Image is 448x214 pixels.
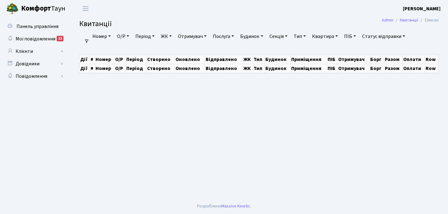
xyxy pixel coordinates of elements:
[403,55,425,64] th: Оплати
[403,5,441,12] a: [PERSON_NAME]
[125,55,146,64] th: Період
[114,64,125,73] th: О/Р
[16,23,58,30] span: Панель управління
[3,58,65,70] a: Довідники
[3,45,65,58] a: Клієнти
[403,64,425,73] th: Оплати
[253,64,264,73] th: Тип
[242,64,253,73] th: ЖК
[197,203,251,210] div: Розроблено .
[158,31,174,42] a: ЖК
[6,2,19,15] img: logo.png
[291,64,327,73] th: Приміщення
[205,64,242,73] th: Відправлено
[3,20,65,33] a: Панель управління
[3,70,65,82] a: Повідомлення
[95,64,114,73] th: Номер
[382,17,393,23] a: Admin
[78,3,93,14] button: Переключити навігацію
[114,31,132,42] a: О/Р
[327,55,337,64] th: ПІБ
[369,64,384,73] th: Борг
[264,55,290,64] th: Будинок
[90,64,95,73] th: #
[372,14,448,27] nav: breadcrumb
[384,64,402,73] th: Разом
[175,64,205,73] th: Оновлено
[425,64,439,73] th: Row
[133,31,157,42] a: Період
[360,31,408,42] a: Статус відправки
[205,55,242,64] th: Відправлено
[267,31,290,42] a: Секція
[338,55,370,64] th: Отримувач
[175,31,209,42] a: Отримувач
[369,55,384,64] th: Борг
[291,31,308,42] a: Тип
[80,64,90,73] th: Дії
[310,31,340,42] a: Квартира
[21,3,51,13] b: Комфорт
[125,64,146,73] th: Період
[418,17,439,24] li: Список
[238,31,265,42] a: Будинок
[242,55,253,64] th: ЖК
[291,55,327,64] th: Приміщення
[327,64,337,73] th: ПІБ
[90,55,95,64] th: #
[3,33,65,45] a: Мої повідомлення12
[338,64,370,73] th: Отримувач
[57,36,63,41] div: 12
[175,55,205,64] th: Оновлено
[384,55,402,64] th: Разом
[21,3,65,14] span: Таун
[146,55,175,64] th: Створено
[16,35,55,42] span: Мої повідомлення
[264,64,290,73] th: Будинок
[221,203,250,209] a: Massive Kinetic
[80,55,90,64] th: Дії
[400,17,418,23] a: Квитанції
[79,18,112,29] span: Квитанції
[114,55,125,64] th: О/Р
[342,31,358,42] a: ПІБ
[253,55,264,64] th: Тип
[90,31,113,42] a: Номер
[146,64,175,73] th: Створено
[210,31,236,42] a: Послуга
[425,55,439,64] th: Row
[95,55,114,64] th: Номер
